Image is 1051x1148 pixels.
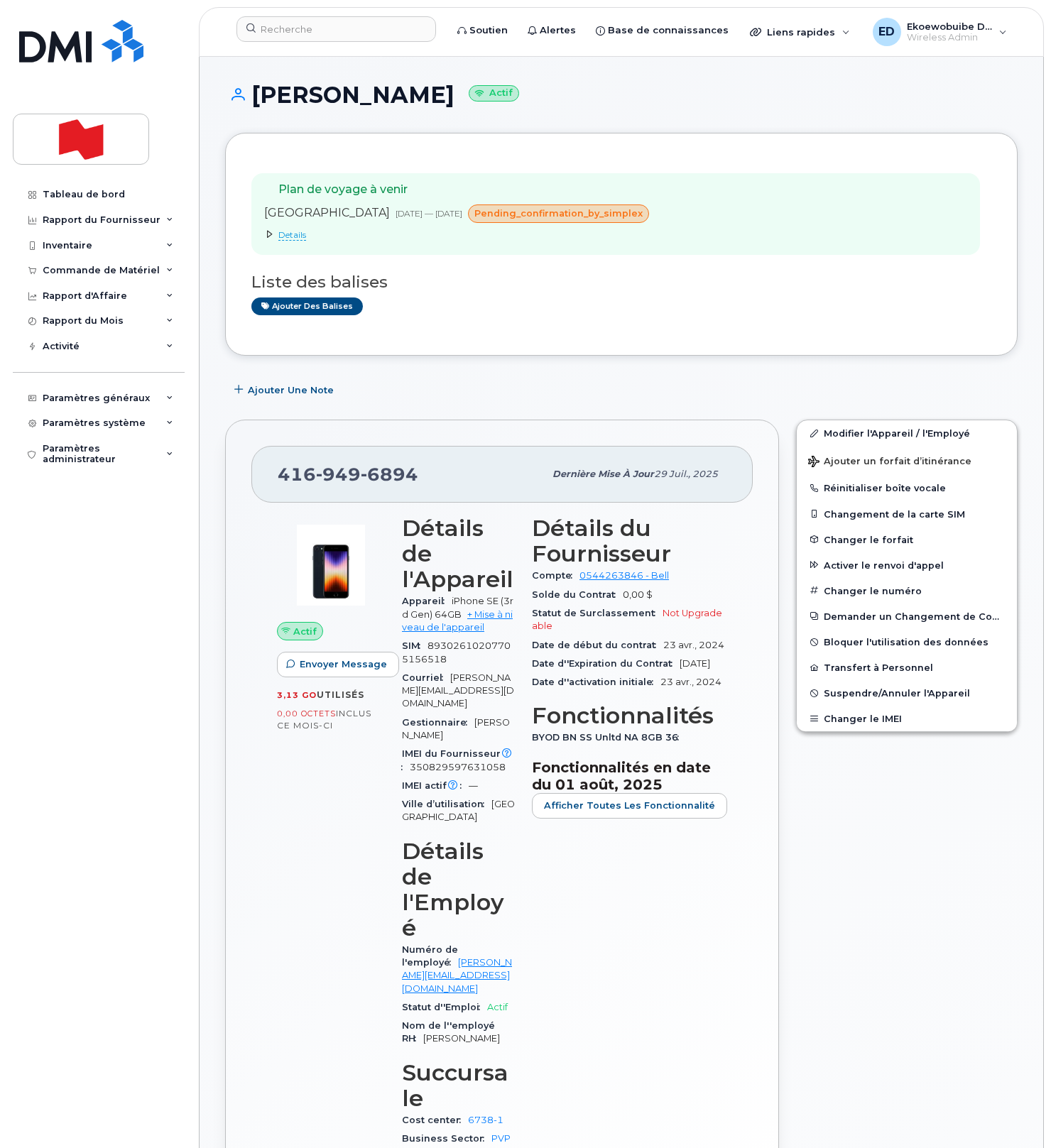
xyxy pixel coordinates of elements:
[402,640,511,664] span: 89302610207705156518
[797,680,1017,706] button: Suspendre/Annuler l'Appareil
[797,446,1017,475] button: Ajouter un forfait d’itinérance
[532,759,727,793] h3: Fonctionnalités en date du 01 août, 2025
[824,559,944,570] span: Activer le renvoi d'appel
[532,677,660,687] span: Date d''activation initiale
[225,377,346,403] button: Ajouter une Note
[423,1033,500,1044] span: [PERSON_NAME]
[278,182,408,196] span: Plan de voyage à venir
[402,672,450,683] span: Courriel
[402,515,515,592] h3: Détails de l'Appareil
[402,799,491,809] span: Ville d’utilisation
[277,690,317,700] span: 3,13 Go
[532,608,663,618] span: Statut de Surclassement
[361,464,418,485] span: 6894
[623,589,653,600] span: 0,00 $
[288,523,374,608] img: image20231002-3703462-1angbar.jpeg
[402,957,512,994] a: [PERSON_NAME][EMAIL_ADDRESS][DOMAIN_NAME]
[797,552,1017,578] button: Activer le renvoi d'appel
[402,748,515,772] span: IMEI du Fournisseur
[225,82,1018,107] h1: [PERSON_NAME]
[532,515,727,567] h3: Détails du Fournisseur
[824,534,913,545] span: Changer le forfait
[300,657,387,671] span: Envoyer Message
[277,709,336,718] span: 0,00 Octets
[277,652,399,677] button: Envoyer Message
[402,1060,515,1111] h3: Succursale
[474,207,643,220] span: pending_confirmation_by_simplex
[544,799,715,812] span: Afficher Toutes les Fonctionnalité
[248,383,334,397] span: Ajouter une Note
[277,708,371,731] span: inclus ce mois-ci
[402,717,474,728] span: Gestionnaire
[402,1133,491,1144] span: Business Sector
[824,688,970,699] span: Suspendre/Annuler l'Appareil
[468,1115,503,1125] a: 6738-1
[797,420,1017,446] a: Modifier l'Appareil / l'Employé
[251,273,991,291] h3: Liste des balises
[402,1002,487,1012] span: Statut d''Emploi
[402,1020,495,1044] span: Nom de l''employé RH
[402,780,469,791] span: IMEI actif
[797,501,1017,527] button: Changement de la carte SIM
[402,838,515,941] h3: Détails de l'Employé
[402,672,514,709] span: [PERSON_NAME][EMAIL_ADDRESS][DOMAIN_NAME]
[797,475,1017,501] button: Réinitialiser boîte vocale
[317,689,364,700] span: utilisés
[402,944,458,968] span: Numéro de l'employé
[797,655,1017,680] button: Transfert à Personnel
[402,596,513,619] span: iPhone SE (3rd Gen) 64GB
[402,1115,468,1125] span: Cost center
[532,570,579,581] span: Compte
[487,1002,508,1012] span: Actif
[532,658,680,669] span: Date d''Expiration du Contrat
[579,570,669,581] a: 0544263846 - Bell
[251,297,363,315] a: Ajouter des balises
[808,456,971,469] span: Ajouter un forfait d’itinérance
[316,464,361,485] span: 949
[293,625,317,638] span: Actif
[680,658,710,669] span: [DATE]
[402,596,452,606] span: Appareil
[532,640,663,650] span: Date de début du contrat
[469,780,478,791] span: —
[654,469,718,479] span: 29 juil., 2025
[797,629,1017,655] button: Bloquer l'utilisation des données
[663,640,724,650] span: 23 avr., 2024
[264,206,390,219] span: [GEOGRAPHIC_DATA]
[797,706,1017,731] button: Changer le IMEI
[264,229,655,241] summary: Details
[797,527,1017,552] button: Changer le forfait
[660,677,721,687] span: 23 avr., 2024
[532,703,727,728] h3: Fonctionnalités
[532,732,686,743] span: BYOD BN SS Unltd NA 8GB 36
[278,464,418,485] span: 416
[469,85,519,102] small: Actif
[402,640,428,651] span: SIM
[410,762,506,772] span: 350829597631058
[278,229,306,241] span: Details
[797,603,1017,629] button: Demander un Changement de Compte
[797,578,1017,603] button: Changer le numéro
[552,469,654,479] span: Dernière mise à jour
[396,208,462,219] span: [DATE] — [DATE]
[532,589,623,600] span: Solde du Contrat
[532,793,727,819] button: Afficher Toutes les Fonctionnalité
